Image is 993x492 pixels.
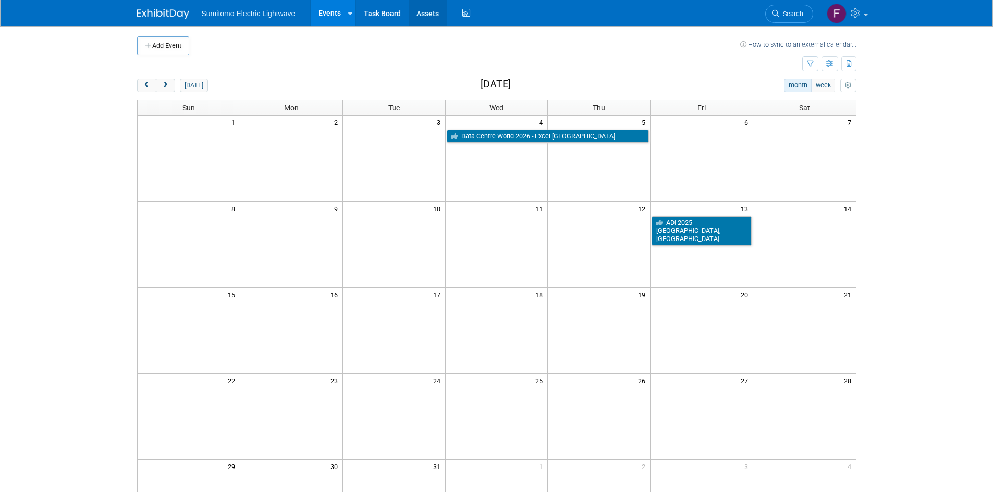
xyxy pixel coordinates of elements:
[284,104,299,112] span: Mon
[779,10,803,18] span: Search
[534,202,547,215] span: 11
[180,79,207,92] button: [DATE]
[811,79,835,92] button: week
[784,79,812,92] button: month
[329,288,342,301] span: 16
[593,104,605,112] span: Thu
[481,79,511,90] h2: [DATE]
[845,82,852,89] i: Personalize Calendar
[538,460,547,473] span: 1
[843,288,856,301] span: 21
[740,202,753,215] span: 13
[538,116,547,129] span: 4
[840,79,856,92] button: myCustomButton
[432,288,445,301] span: 17
[534,374,547,387] span: 25
[641,460,650,473] span: 2
[432,460,445,473] span: 31
[637,288,650,301] span: 19
[137,36,189,55] button: Add Event
[799,104,810,112] span: Sat
[765,5,813,23] a: Search
[137,9,189,19] img: ExhibitDay
[447,130,649,143] a: Data Centre World 2026 - Excel [GEOGRAPHIC_DATA]
[534,288,547,301] span: 18
[843,202,856,215] span: 14
[637,202,650,215] span: 12
[227,288,240,301] span: 15
[329,460,342,473] span: 30
[740,41,856,48] a: How to sync to an external calendar...
[182,104,195,112] span: Sun
[847,460,856,473] span: 4
[333,116,342,129] span: 2
[827,4,847,23] img: Faith Byrd
[637,374,650,387] span: 26
[227,374,240,387] span: 22
[697,104,706,112] span: Fri
[740,374,753,387] span: 27
[137,79,156,92] button: prev
[227,460,240,473] span: 29
[202,9,296,18] span: Sumitomo Electric Lightwave
[843,374,856,387] span: 28
[436,116,445,129] span: 3
[388,104,400,112] span: Tue
[432,374,445,387] span: 24
[740,288,753,301] span: 20
[847,116,856,129] span: 7
[156,79,175,92] button: next
[489,104,504,112] span: Wed
[432,202,445,215] span: 10
[230,116,240,129] span: 1
[743,116,753,129] span: 6
[743,460,753,473] span: 3
[652,216,752,246] a: ADI 2025 - [GEOGRAPHIC_DATA], [GEOGRAPHIC_DATA]
[333,202,342,215] span: 9
[230,202,240,215] span: 8
[641,116,650,129] span: 5
[329,374,342,387] span: 23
